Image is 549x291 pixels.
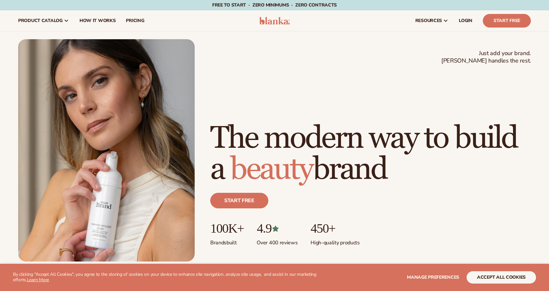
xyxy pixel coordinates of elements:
[121,10,149,31] a: pricing
[210,221,244,236] p: 100K+
[230,150,312,188] span: beauty
[415,18,442,23] span: resources
[79,18,116,23] span: How It Works
[27,277,49,283] a: Learn More
[410,10,454,31] a: resources
[407,274,459,280] span: Manage preferences
[257,221,298,236] p: 4.9
[18,39,195,262] img: Female holding tanning mousse.
[210,123,531,185] h1: The modern way to build a brand
[13,272,322,283] p: By clicking "Accept All Cookies", you agree to the storing of cookies on your device to enhance s...
[259,17,290,25] img: logo
[483,14,531,28] a: Start Free
[212,2,337,8] span: Free to start · ZERO minimums · ZERO contracts
[441,50,531,65] span: Just add your brand. [PERSON_NAME] handles the rest.
[311,221,360,236] p: 450+
[467,271,536,284] button: accept all cookies
[126,18,144,23] span: pricing
[210,193,268,208] a: Start free
[454,10,478,31] a: LOGIN
[13,10,74,31] a: product catalog
[257,236,298,246] p: Over 400 reviews
[18,18,63,23] span: product catalog
[459,18,472,23] span: LOGIN
[407,271,459,284] button: Manage preferences
[210,236,244,246] p: Brands built
[74,10,121,31] a: How It Works
[311,236,360,246] p: High-quality products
